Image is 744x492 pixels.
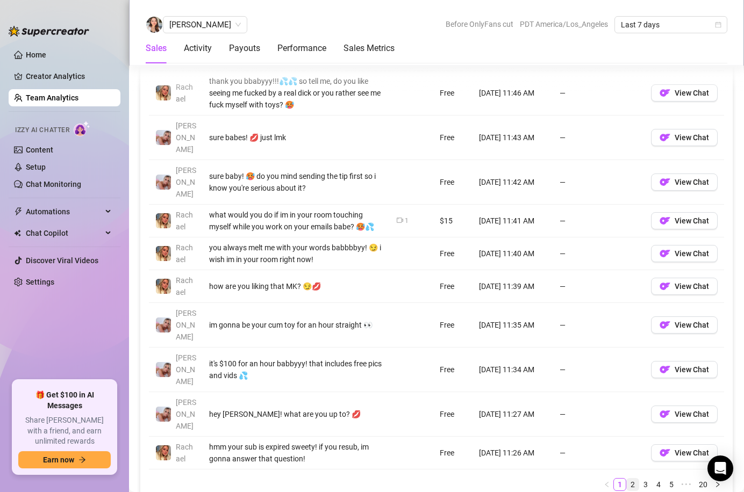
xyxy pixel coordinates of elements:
[678,478,695,491] li: Next 5 Pages
[26,278,54,286] a: Settings
[9,26,89,37] img: logo-BBDzfeDw.svg
[711,478,724,491] li: Next Page
[553,437,645,469] td: —
[473,237,553,270] td: [DATE] 11:40 AM
[660,248,670,259] img: OF
[651,285,718,293] a: OFView Chat
[660,215,670,226] img: OF
[695,478,711,491] li: 20
[176,121,196,154] span: [PERSON_NAME]
[405,216,409,226] div: 1
[651,173,718,191] button: OFView Chat
[553,392,645,437] td: —
[660,132,670,143] img: OF
[675,133,709,142] span: View Chat
[277,42,326,55] div: Performance
[651,406,718,423] button: OFView Chat
[433,71,473,115] td: Free
[146,42,167,55] div: Sales
[78,456,86,464] span: arrow-right
[651,212,718,229] button: OFView Chat
[156,445,171,460] img: Rachael
[156,246,171,261] img: Rachael
[176,83,193,103] span: Rachael
[614,479,626,490] a: 1
[473,348,553,392] td: [DATE] 11:34 AM
[675,216,709,225] span: View Chat
[707,455,733,481] div: Open Intercom Messenger
[26,163,46,171] a: Setup
[553,115,645,160] td: —
[640,479,652,490] a: 3
[169,17,241,33] span: Kaye Castillano
[675,321,709,329] span: View Chat
[446,16,513,32] span: Before OnlyFans cut
[26,146,53,154] a: Content
[26,225,102,242] span: Chat Copilot
[473,303,553,348] td: [DATE] 11:35 AM
[553,205,645,237] td: —
[473,392,553,437] td: [DATE] 11:27 AM
[553,270,645,303] td: —
[651,316,718,334] button: OFView Chat
[433,205,473,237] td: $15
[660,364,670,375] img: OF
[18,415,111,447] span: Share [PERSON_NAME] with a friend, and earn unlimited rewards
[653,479,664,490] a: 4
[660,88,670,98] img: OF
[176,166,196,198] span: [PERSON_NAME]
[651,323,718,332] a: OFView Chat
[26,93,78,102] a: Team Analytics
[715,21,721,28] span: calendar
[14,229,21,237] img: Chat Copilot
[433,348,473,392] td: Free
[26,68,112,85] a: Creator Analytics
[627,479,639,490] a: 2
[621,17,721,33] span: Last 7 days
[520,16,608,32] span: PDT America/Los_Angeles
[209,408,384,420] div: hey [PERSON_NAME]! what are you up to? 💋
[15,125,69,135] span: Izzy AI Chatter
[660,409,670,419] img: OF
[209,358,384,381] div: it's $100 for an hour babbyyy! that includes free pics and vids 💦
[473,205,553,237] td: [DATE] 11:41 AM
[639,478,652,491] li: 3
[176,353,196,386] span: [PERSON_NAME]
[26,180,81,189] a: Chat Monitoring
[397,217,403,223] span: video-camera
[156,362,171,377] img: Kelsey
[626,478,639,491] li: 2
[26,50,46,59] a: Home
[660,281,670,292] img: OF
[26,203,102,220] span: Automations
[433,392,473,437] td: Free
[433,270,473,303] td: Free
[553,71,645,115] td: —
[209,170,384,194] div: sure baby! 🥵 do you mind sending the tip first so i know you're serious about it?
[613,478,626,491] li: 1
[651,413,718,421] a: OFView Chat
[651,129,718,146] button: OFView Chat
[176,243,193,264] span: Rachael
[18,390,111,411] span: 🎁 Get $100 in AI Messages
[711,478,724,491] button: right
[176,276,193,296] span: Rachael
[209,209,384,233] div: what would you do if im in your room touching myself while you work on your emails babe? 🥵💦
[473,160,553,205] td: [DATE] 11:42 AM
[600,478,613,491] li: Previous Page
[229,42,260,55] div: Payouts
[553,237,645,270] td: —
[209,280,384,292] div: how are you liking that MK? 😏💋
[553,348,645,392] td: —
[651,444,718,461] button: OFView Chat
[433,237,473,270] td: Free
[209,75,384,111] div: thank you bbabyyy!!!💦💦 so tell me, do you like seeing me fucked by a real dick or you rather see ...
[176,443,193,463] span: Rachael
[156,317,171,332] img: Kelsey
[473,71,553,115] td: [DATE] 11:46 AM
[678,478,695,491] span: •••
[651,91,718,100] a: OFView Chat
[651,361,718,378] button: OFView Chat
[433,160,473,205] td: Free
[146,17,162,33] img: Kaye Castillano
